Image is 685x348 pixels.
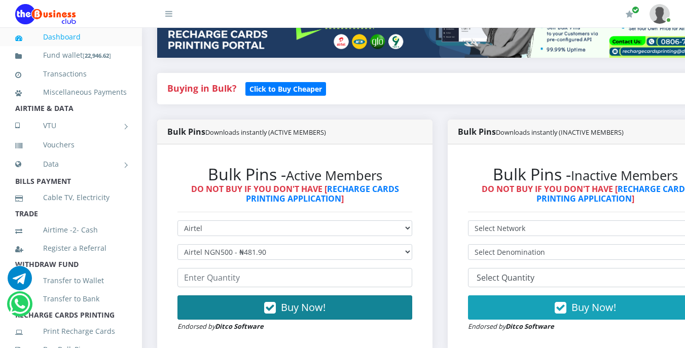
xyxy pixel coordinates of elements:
b: 22,946.62 [85,52,109,59]
img: Logo [15,4,76,24]
strong: Ditco Software [215,322,264,331]
i: Renew/Upgrade Subscription [626,10,633,18]
a: Fund wallet[22,946.62] [15,44,127,67]
small: Endorsed by [468,322,554,331]
span: Renew/Upgrade Subscription [632,6,639,14]
strong: Buying in Bulk? [167,82,236,94]
small: Active Members [286,167,382,184]
small: [ ] [83,52,111,59]
span: Buy Now! [571,300,616,314]
strong: DO NOT BUY IF YOU DON'T HAVE [ ] [191,183,399,204]
small: Endorsed by [177,322,264,331]
small: Downloads instantly (ACTIVE MEMBERS) [205,128,326,137]
strong: Bulk Pins [458,126,624,137]
a: Transfer to Wallet [15,269,127,292]
a: Miscellaneous Payments [15,81,127,104]
small: Inactive Members [571,167,678,184]
b: Click to Buy Cheaper [249,84,322,94]
strong: Ditco Software [506,322,554,331]
a: Chat for support [9,299,30,316]
a: Vouchers [15,133,127,157]
input: Enter Quantity [177,268,412,287]
a: VTU [15,113,127,138]
a: RECHARGE CARDS PRINTING APPLICATION [246,183,399,204]
strong: Bulk Pins [167,126,326,137]
a: Airtime -2- Cash [15,218,127,242]
a: Register a Referral [15,237,127,260]
img: User [650,4,670,24]
a: Cable TV, Electricity [15,186,127,209]
a: Transactions [15,62,127,86]
a: Click to Buy Cheaper [245,82,326,94]
small: Downloads instantly (INACTIVE MEMBERS) [496,128,624,137]
button: Buy Now! [177,295,412,320]
a: Chat for support [8,274,32,290]
a: Dashboard [15,25,127,49]
a: Data [15,151,127,177]
a: Print Recharge Cards [15,320,127,343]
a: Transfer to Bank [15,287,127,311]
h2: Bulk Pins - [177,165,412,184]
span: Buy Now! [281,300,326,314]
